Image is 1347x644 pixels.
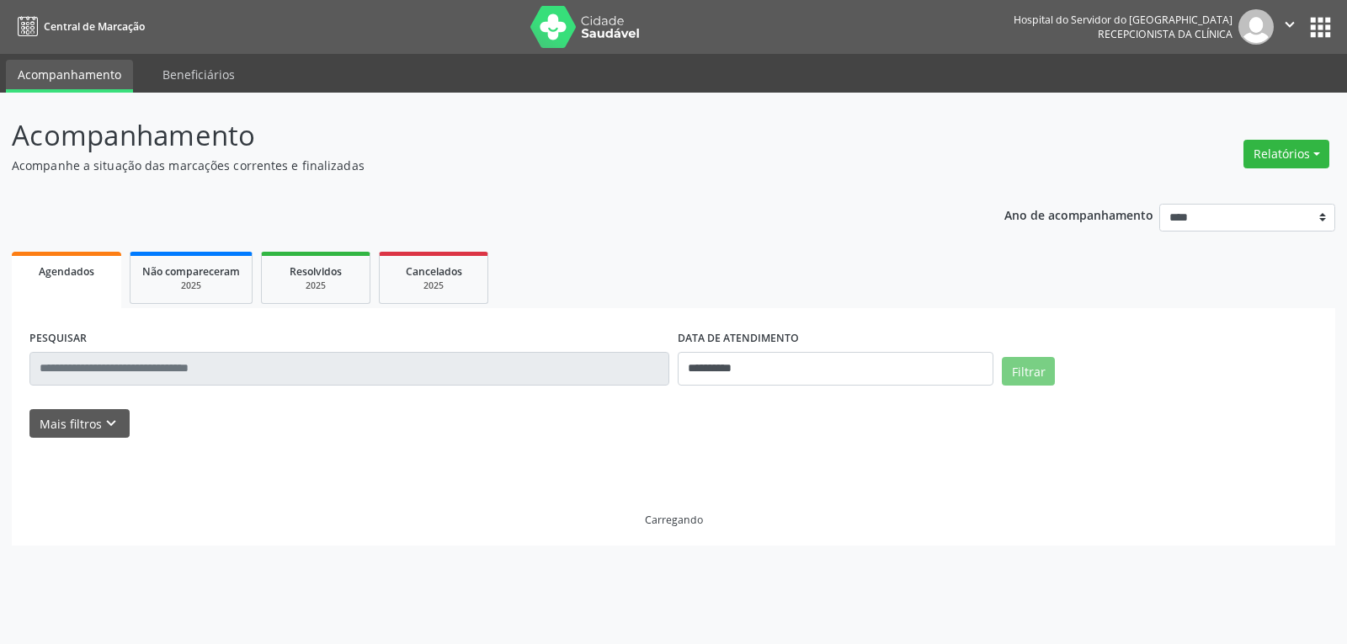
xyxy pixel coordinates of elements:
[1004,204,1153,225] p: Ano de acompanhamento
[1238,9,1274,45] img: img
[1243,140,1329,168] button: Relatórios
[1274,9,1306,45] button: 
[142,279,240,292] div: 2025
[6,60,133,93] a: Acompanhamento
[1280,15,1299,34] i: 
[678,326,799,352] label: DATA DE ATENDIMENTO
[645,513,703,527] div: Carregando
[1098,27,1233,41] span: Recepcionista da clínica
[12,13,145,40] a: Central de Marcação
[44,19,145,34] span: Central de Marcação
[142,264,240,279] span: Não compareceram
[29,326,87,352] label: PESQUISAR
[391,279,476,292] div: 2025
[290,264,342,279] span: Resolvidos
[406,264,462,279] span: Cancelados
[12,157,938,174] p: Acompanhe a situação das marcações correntes e finalizadas
[39,264,94,279] span: Agendados
[102,414,120,433] i: keyboard_arrow_down
[151,60,247,89] a: Beneficiários
[1014,13,1233,27] div: Hospital do Servidor do [GEOGRAPHIC_DATA]
[12,114,938,157] p: Acompanhamento
[1306,13,1335,42] button: apps
[274,279,358,292] div: 2025
[1002,357,1055,386] button: Filtrar
[29,409,130,439] button: Mais filtroskeyboard_arrow_down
